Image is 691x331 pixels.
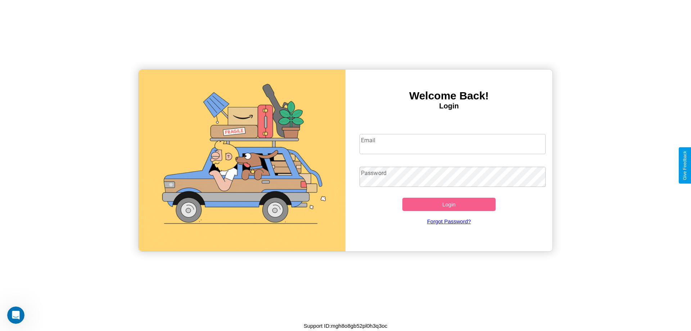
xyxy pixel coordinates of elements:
p: Support ID: mgh8o8gb52pl0h3q3oc [304,321,388,331]
h3: Welcome Back! [345,90,552,102]
a: Forgot Password? [356,211,542,232]
iframe: Intercom live chat [7,307,24,324]
button: Login [402,198,496,211]
div: Give Feedback [682,151,687,180]
h4: Login [345,102,552,110]
img: gif [139,70,345,251]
